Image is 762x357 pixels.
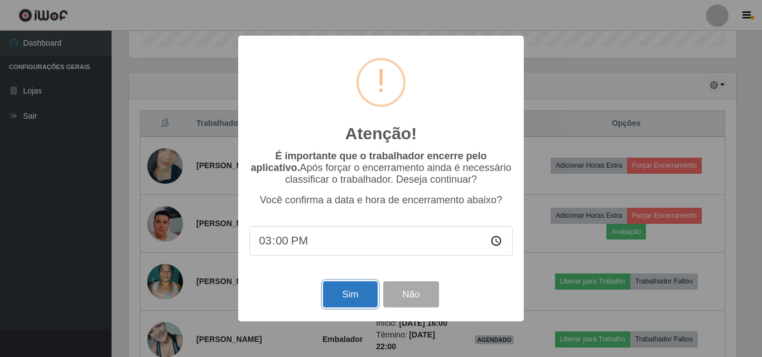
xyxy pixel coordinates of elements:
b: É importante que o trabalhador encerre pelo aplicativo. [250,150,486,173]
button: Não [383,281,438,307]
p: Após forçar o encerramento ainda é necessário classificar o trabalhador. Deseja continuar? [249,150,513,185]
h2: Atenção! [345,124,417,144]
button: Sim [323,281,377,307]
p: Você confirma a data e hora de encerramento abaixo? [249,194,513,206]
